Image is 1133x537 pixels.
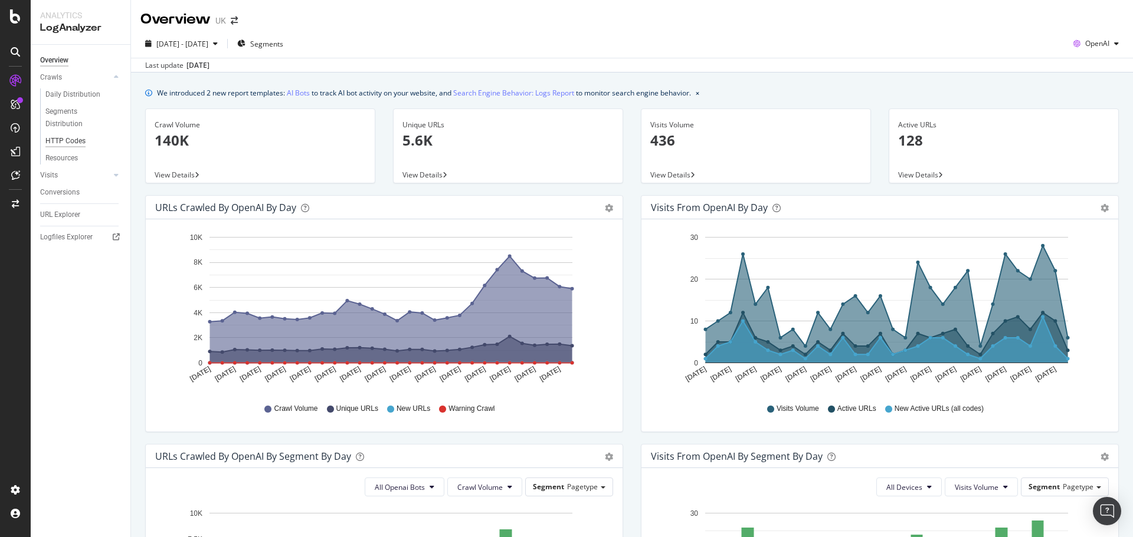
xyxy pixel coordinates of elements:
[45,88,100,101] div: Daily Distribution
[884,365,908,383] text: [DATE]
[513,365,537,383] text: [DATE]
[605,453,613,461] div: gear
[336,404,378,414] span: Unique URLs
[45,106,111,130] div: Segments Distribution
[650,170,690,180] span: View Details
[215,15,226,27] div: UK
[650,120,862,130] div: Visits Volume
[447,477,522,496] button: Crawl Volume
[457,482,503,492] span: Crawl Volume
[263,365,287,383] text: [DATE]
[194,284,202,292] text: 6K
[233,34,288,53] button: Segments
[40,21,121,35] div: LogAnalyzer
[959,365,983,383] text: [DATE]
[453,87,574,99] a: Search Engine Behavior: Logs Report
[438,365,462,383] text: [DATE]
[837,404,876,414] span: Active URLs
[145,60,209,71] div: Last update
[364,365,387,383] text: [DATE]
[709,365,733,383] text: [DATE]
[397,404,430,414] span: New URLs
[45,106,122,130] a: Segments Distribution
[155,170,195,180] span: View Details
[1101,204,1109,212] div: gear
[40,9,121,21] div: Analytics
[45,152,78,164] div: Resources
[955,482,998,492] span: Visits Volume
[734,365,758,383] text: [DATE]
[365,477,444,496] button: All Openai Bots
[1085,38,1109,48] span: OpenAI
[651,450,823,462] div: Visits from OpenAI By Segment By Day
[690,275,699,284] text: 20
[155,130,366,150] p: 140K
[605,204,613,212] div: gear
[40,169,58,182] div: Visits
[40,54,122,67] a: Overview
[448,404,495,414] span: Warning Crawl
[1009,365,1033,383] text: [DATE]
[156,39,208,49] span: [DATE] - [DATE]
[402,120,614,130] div: Unique URLs
[402,130,614,150] p: 5.6K
[250,39,283,49] span: Segments
[188,365,212,383] text: [DATE]
[40,186,122,199] a: Conversions
[898,170,938,180] span: View Details
[190,509,202,518] text: 10K
[45,135,86,147] div: HTTP Codes
[690,509,699,518] text: 30
[40,186,80,199] div: Conversions
[1093,497,1121,525] div: Open Intercom Messenger
[895,404,984,414] span: New Active URLs (all codes)
[375,482,425,492] span: All Openai Bots
[567,482,598,492] span: Pagetype
[690,233,699,242] text: 30
[784,365,808,383] text: [DATE]
[287,87,310,99] a: AI Bots
[40,231,93,243] div: Logfiles Explorer
[693,84,702,101] button: close banner
[140,9,211,29] div: Overview
[413,365,437,383] text: [DATE]
[694,359,698,367] text: 0
[1069,34,1124,53] button: OpenAI
[898,130,1109,150] p: 128
[40,209,122,221] a: URL Explorer
[186,60,209,71] div: [DATE]
[886,482,922,492] span: All Devices
[402,170,443,180] span: View Details
[651,229,1105,393] svg: A chart.
[40,231,122,243] a: Logfiles Explorer
[289,365,312,383] text: [DATE]
[231,17,238,25] div: arrow-right-arrow-left
[1063,482,1093,492] span: Pagetype
[45,152,122,164] a: Resources
[157,87,691,99] div: We introduced 2 new report templates: to track AI bot activity on your website, and to monitor se...
[684,365,708,383] text: [DATE]
[155,229,609,393] svg: A chart.
[759,365,782,383] text: [DATE]
[40,209,80,221] div: URL Explorer
[650,130,862,150] p: 436
[145,87,1119,99] div: info banner
[777,404,819,414] span: Visits Volume
[388,365,412,383] text: [DATE]
[40,169,110,182] a: Visits
[489,365,512,383] text: [DATE]
[898,120,1109,130] div: Active URLs
[1029,482,1060,492] span: Segment
[313,365,337,383] text: [DATE]
[40,71,110,84] a: Crawls
[190,233,202,242] text: 10K
[834,365,857,383] text: [DATE]
[876,477,942,496] button: All Devices
[40,71,62,84] div: Crawls
[214,365,237,383] text: [DATE]
[140,34,222,53] button: [DATE] - [DATE]
[538,365,562,383] text: [DATE]
[690,317,699,325] text: 10
[45,88,122,101] a: Daily Distribution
